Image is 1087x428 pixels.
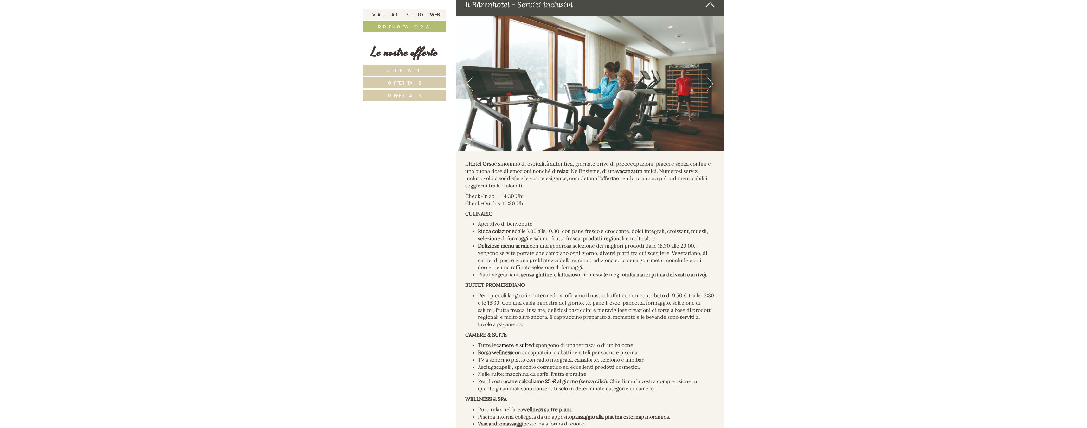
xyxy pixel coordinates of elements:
[363,21,446,32] a: Prenota ora
[478,242,530,249] strong: Delizioso menu serale
[523,406,571,412] strong: wellness su tre piani
[478,228,515,234] strong: Ricca colazione
[465,282,525,288] strong: BUFFET PROMERIDIANO
[478,349,512,356] strong: Borsa wellness
[478,342,715,349] li: Tutte le dispongono di una terrazza o di un balcone.
[625,271,707,278] strong: informarci prima del vostro arrivo).
[386,67,423,73] span: Offerta 1
[363,9,446,20] a: Vai al sito web
[465,331,507,338] strong: CAMERE & SUITE
[478,356,715,363] li: TV a schermo piatto con radio integrata, cassaforte, telefono e minibar.
[478,420,715,427] li: esterna a forma di cuore.
[601,175,616,181] strong: offerta
[388,92,421,98] span: Offerta 3
[478,228,715,242] li: dalle 7.00 alle 10.30, con pane fresco e croccante, dolci integrali, croissant, muesli, selezione...
[496,342,531,348] a: camere e suite
[572,413,641,420] strong: passaggio alla piscina esterna
[363,43,446,61] div: Le nostre offerte
[478,220,715,228] li: Aperitivo di benvenuto
[478,349,715,356] li: con accappatoio, ciabattine e teli per sauna e piscina.
[478,420,526,427] strong: Vasca idromassaggio
[506,378,605,384] strong: cane calcoliamo 25 € al giorno (senza cibo
[478,271,715,278] li: Piatti vegetariani su richiesta (è meglio
[478,292,715,328] li: Per i piccoli languorini intermedi, vi offriamo il nostro buffet con un contributo di 9,50 € tra ...
[467,76,473,91] button: Previous
[706,76,713,91] button: Next
[518,271,575,278] strong: , senza glutine o lattosio
[465,396,507,402] strong: WELLNESS & SPA
[478,242,715,271] li: con una generosa selezione dei migliori prodotti dalle 18.30 alle 20.00. vengono servite portate ...
[465,192,715,207] p: Check-In ab: 14:30 Uhr Check-Out bis: 10:30 Uhr
[469,160,494,167] strong: Hotel Orso
[557,168,568,174] strong: relax
[478,406,715,413] li: Puro relax nell’area .
[478,363,715,371] li: Asciugacapelli, specchio cosmetico ed eccellenti prodotti cosmetici.
[478,413,715,420] li: Piscina interna collegata da un apposito panoramica.
[478,370,715,378] li: Nelle suite: macchina da caffè, frutta e praline.
[617,168,636,174] strong: vacanza
[388,80,421,86] span: Offerta 2
[478,378,715,392] li: Per il vostro ). Chiediamo la vostra comprensione in quanto gli animali sono consentiti solo in d...
[465,160,715,189] p: L’ è sinonimo di ospitalità autentica, giornate prive di preoccupazioni, piacere senza confini e ...
[465,211,493,217] strong: CULINARIO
